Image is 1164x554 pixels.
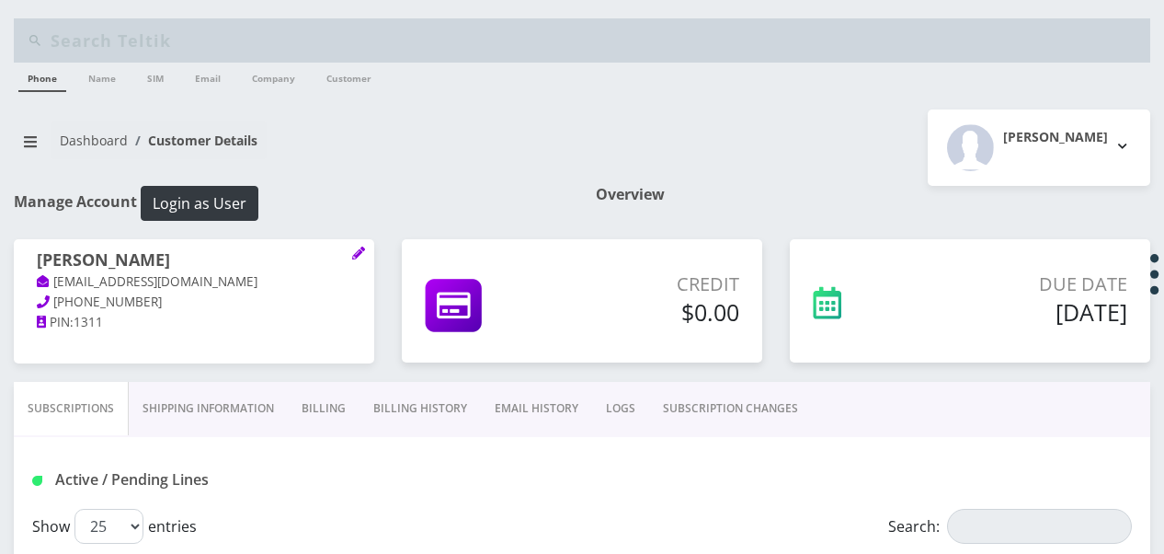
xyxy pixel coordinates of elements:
[18,63,66,92] a: Phone
[567,298,739,326] h5: $0.00
[32,471,381,489] h1: Active / Pending Lines
[14,382,129,435] a: Subscriptions
[243,63,304,90] a: Company
[138,63,173,90] a: SIM
[649,382,812,435] a: SUBSCRIPTION CHANGES
[14,186,568,221] h1: Manage Account
[74,314,103,330] span: 1311
[928,110,1150,186] button: [PERSON_NAME]
[79,63,125,90] a: Name
[1003,130,1108,145] h2: [PERSON_NAME]
[37,273,257,292] a: [EMAIL_ADDRESS][DOMAIN_NAME]
[137,191,258,212] a: Login as User
[359,382,481,435] a: Billing History
[592,382,649,435] a: LOGS
[129,382,288,435] a: Shipping Information
[51,23,1146,58] input: Search Teltik
[14,121,568,174] nav: breadcrumb
[288,382,359,435] a: Billing
[596,186,1150,203] h1: Overview
[927,271,1127,298] p: Due Date
[481,382,592,435] a: EMAIL HISTORY
[567,271,739,298] p: Credit
[60,132,128,149] a: Dashboard
[317,63,381,90] a: Customer
[37,250,351,272] h1: [PERSON_NAME]
[128,131,257,150] li: Customer Details
[37,314,74,332] a: PIN:
[186,63,230,90] a: Email
[53,294,162,310] span: [PHONE_NUMBER]
[74,509,143,544] select: Showentries
[32,476,42,486] img: Active / Pending Lines
[141,186,258,221] button: Login as User
[32,509,197,544] label: Show entries
[927,298,1127,326] h5: [DATE]
[947,509,1132,544] input: Search:
[888,509,1132,544] label: Search:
